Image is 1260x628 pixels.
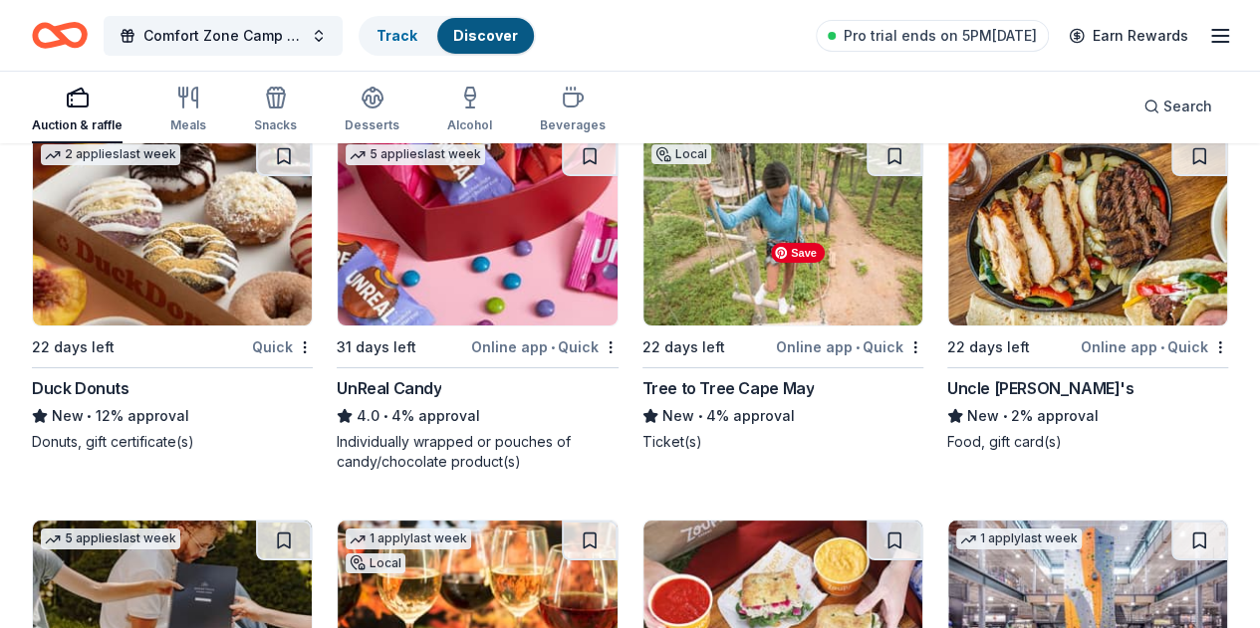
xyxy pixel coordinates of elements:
[338,136,617,325] img: Image for UnReal Candy
[947,376,1134,400] div: Uncle [PERSON_NAME]'s
[947,432,1228,452] div: Food, gift card(s)
[642,335,725,359] div: 22 days left
[359,16,536,56] button: TrackDiscover
[697,408,702,424] span: •
[453,27,518,44] a: Discover
[642,135,923,452] a: Image for Tree to Tree Cape MayLocal22 days leftOnline app•QuickTree to Tree Cape MayNew•4% appro...
[170,78,206,143] button: Meals
[32,117,123,133] div: Auction & raffle
[346,144,485,165] div: 5 applies last week
[32,135,313,452] a: Image for Duck Donuts2 applieslast week22 days leftQuickDuck DonutsNew•12% approvalDonuts, gift c...
[1160,339,1164,355] span: •
[346,528,471,549] div: 1 apply last week
[32,78,123,143] button: Auction & raffle
[345,117,399,133] div: Desserts
[337,376,441,400] div: UnReal Candy
[651,144,711,164] div: Local
[41,144,180,165] div: 2 applies last week
[52,404,84,428] span: New
[471,334,619,359] div: Online app Quick
[87,408,92,424] span: •
[254,78,297,143] button: Snacks
[771,243,825,263] span: Save
[33,136,312,325] img: Image for Duck Donuts
[170,117,206,133] div: Meals
[947,135,1228,452] a: Image for Uncle Julio's22 days leftOnline app•QuickUncle [PERSON_NAME]'sNew•2% approvalFood, gift...
[104,16,343,56] button: Comfort Zone Camp 2025 Cider Fest
[642,404,923,428] div: 4% approval
[32,12,88,59] a: Home
[254,117,297,133] div: Snacks
[956,528,1082,549] div: 1 apply last week
[776,334,923,359] div: Online app Quick
[947,404,1228,428] div: 2% approval
[337,432,618,472] div: Individually wrapped or pouches of candy/chocolate product(s)
[345,78,399,143] button: Desserts
[816,20,1049,52] a: Pro trial ends on 5PM[DATE]
[540,78,606,143] button: Beverages
[447,78,492,143] button: Alcohol
[551,339,555,355] span: •
[967,404,999,428] span: New
[856,339,860,355] span: •
[1081,334,1228,359] div: Online app Quick
[32,432,313,452] div: Donuts, gift certificate(s)
[844,24,1037,48] span: Pro trial ends on 5PM[DATE]
[1002,408,1007,424] span: •
[346,553,405,573] div: Local
[642,376,815,400] div: Tree to Tree Cape May
[337,404,618,428] div: 4% approval
[642,432,923,452] div: Ticket(s)
[337,135,618,472] a: Image for UnReal Candy5 applieslast week31 days leftOnline app•QuickUnReal Candy4.0•4% approvalIn...
[947,335,1030,359] div: 22 days left
[32,335,115,359] div: 22 days left
[32,404,313,428] div: 12% approval
[377,27,417,44] a: Track
[948,136,1227,325] img: Image for Uncle Julio's
[662,404,694,428] span: New
[337,335,416,359] div: 31 days left
[1128,87,1228,126] button: Search
[1163,95,1212,118] span: Search
[32,376,129,400] div: Duck Donuts
[383,408,388,424] span: •
[357,404,379,428] span: 4.0
[447,117,492,133] div: Alcohol
[540,117,606,133] div: Beverages
[41,528,180,549] div: 5 applies last week
[252,334,313,359] div: Quick
[143,24,303,48] span: Comfort Zone Camp 2025 Cider Fest
[643,136,922,325] img: Image for Tree to Tree Cape May
[1057,18,1200,54] a: Earn Rewards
